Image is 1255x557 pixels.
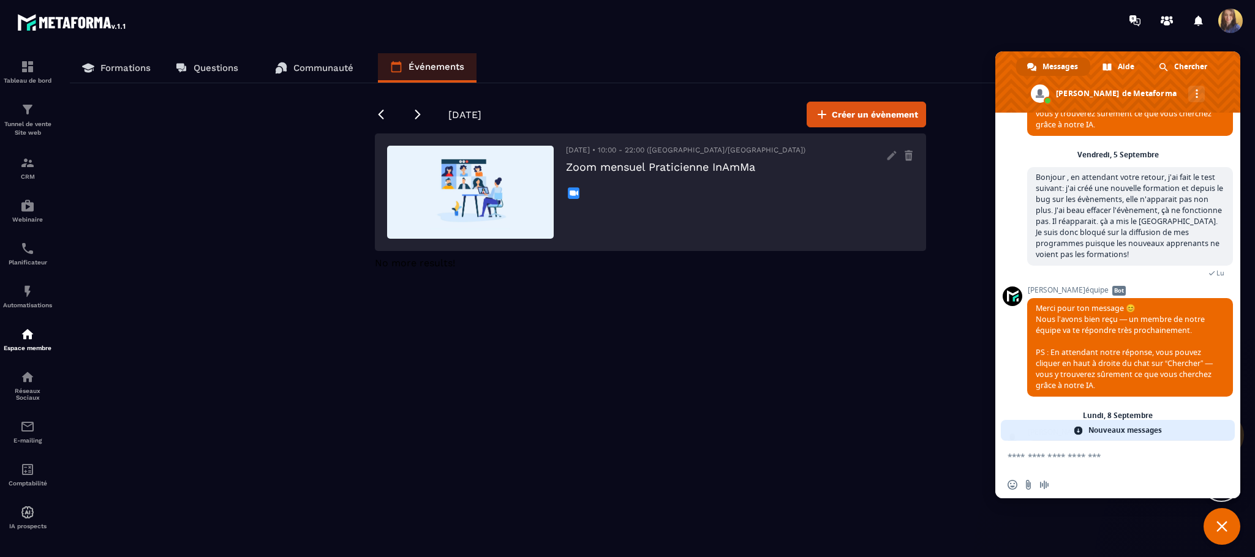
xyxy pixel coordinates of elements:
div: Chercher [1148,58,1219,76]
img: automations [20,327,35,342]
div: Lundi, 8 Septembre [1083,412,1153,419]
img: scheduler [20,241,35,256]
p: Espace membre [3,345,52,351]
span: Lu [1216,269,1224,277]
a: Questions [163,53,251,83]
p: Réseaux Sociaux [3,387,52,401]
p: Automatisations [3,302,52,308]
img: formation [20,155,35,170]
span: Envoyer un fichier [1023,480,1033,490]
span: Messages [1042,58,1078,76]
img: formation [20,102,35,117]
img: automations [20,198,35,213]
div: Fermer le chat [1204,508,1240,545]
h3: Zoom mensuel Praticienne InAmMa [566,160,805,173]
img: automations [20,284,35,299]
p: E-mailing [3,437,52,444]
a: formationformationTableau de bord [3,50,52,93]
button: Créer un évènement [807,102,926,127]
span: [DATE] • 10:00 - 22:00 ([GEOGRAPHIC_DATA]/[GEOGRAPHIC_DATA]) [566,146,805,154]
span: Nouveaux messages [1088,420,1162,441]
span: Créer un évènement [832,108,918,121]
a: Communauté [263,53,366,83]
p: CRM [3,173,52,180]
p: Webinaire [3,216,52,223]
p: Questions [194,62,238,73]
span: Insérer un emoji [1008,480,1017,490]
span: Message audio [1039,480,1049,490]
span: Aide [1118,58,1134,76]
a: schedulerschedulerPlanificateur [3,232,52,275]
textarea: Entrez votre message... [1008,451,1201,462]
div: Aide [1091,58,1147,76]
a: emailemailE-mailing [3,410,52,453]
div: Messages [1016,58,1090,76]
p: Tableau de bord [3,77,52,84]
span: [DATE] [448,109,481,121]
p: Planificateur [3,259,52,266]
a: Événements [378,53,477,83]
img: logo [17,11,127,33]
p: Communauté [293,62,353,73]
a: automationsautomationsEspace membre [3,318,52,361]
img: email [20,419,35,434]
div: Vendredi, 5 Septembre [1077,151,1159,159]
span: Bot [1112,286,1126,296]
span: No more results! [375,257,455,269]
a: automationsautomationsAutomatisations [3,275,52,318]
p: Comptabilité [3,480,52,487]
p: Formations [100,62,151,73]
span: Bonjour , en attendant votre retour, j'ai fait le test suivant: j'ai créé une nouvelle formation ... [1036,172,1223,260]
a: automationsautomationsWebinaire [3,189,52,232]
img: accountant [20,462,35,477]
a: Formations [70,53,163,83]
p: IA prospects [3,523,52,529]
a: social-networksocial-networkRéseaux Sociaux [3,361,52,410]
span: [PERSON_NAME]équipe [1027,286,1233,294]
a: accountantaccountantComptabilité [3,453,52,496]
img: formation [20,59,35,74]
img: default event img [387,146,554,239]
span: Merci pour ton message 😊 Nous l’avons bien reçu — un membre de notre équipe va te répondre très p... [1036,303,1213,391]
p: Tunnel de vente Site web [3,120,52,137]
div: Autres canaux [1188,86,1205,102]
span: Chercher [1174,58,1207,76]
a: formationformationTunnel de vente Site web [3,93,52,146]
img: social-network [20,370,35,384]
img: automations [20,505,35,520]
a: formationformationCRM [3,146,52,189]
p: Événements [409,61,464,72]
